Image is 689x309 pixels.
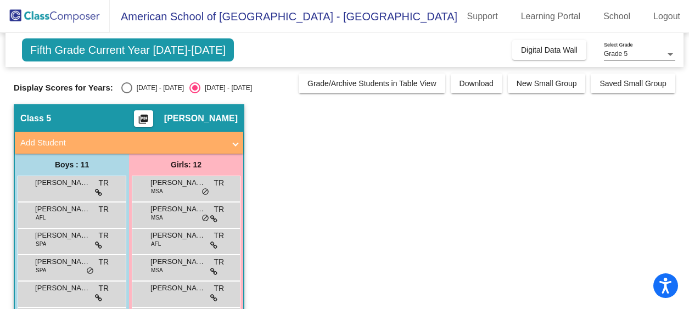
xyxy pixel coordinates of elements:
a: Logout [645,8,689,25]
div: Boys : 11 [15,154,129,176]
span: MSA [151,266,163,274]
span: SPA [36,240,46,248]
span: [PERSON_NAME] [35,283,90,294]
span: Grade 5 [604,50,628,58]
span: [PERSON_NAME] [150,256,205,267]
div: [DATE] - [DATE] [200,83,252,93]
span: do_not_disturb_alt [86,267,94,276]
span: MSA [151,187,163,195]
span: New Small Group [517,79,577,88]
span: SPA [36,266,46,274]
span: [PERSON_NAME] [150,283,205,294]
span: TR [214,230,224,241]
span: do_not_disturb_alt [201,214,209,223]
span: Digital Data Wall [521,46,578,54]
button: New Small Group [508,74,586,93]
span: TR [98,256,109,268]
span: Grade/Archive Students in Table View [307,79,436,88]
span: American School of [GEOGRAPHIC_DATA] - [GEOGRAPHIC_DATA] [110,8,457,25]
div: Girls: 12 [129,154,243,176]
mat-radio-group: Select an option [121,82,252,93]
a: Support [458,8,507,25]
span: [PERSON_NAME] [150,230,205,241]
mat-expansion-panel-header: Add Student [15,132,243,154]
span: [PERSON_NAME] de [PERSON_NAME] [35,256,90,267]
span: [PERSON_NAME] [35,230,90,241]
span: Fifth Grade Current Year [DATE]-[DATE] [22,38,234,61]
mat-panel-title: Add Student [20,137,225,149]
span: Download [460,79,494,88]
span: TR [214,283,224,294]
span: [PERSON_NAME] [35,204,90,215]
span: Class 5 [20,113,51,124]
a: School [595,8,639,25]
button: Download [451,74,502,93]
span: TR [98,177,109,189]
span: TR [98,283,109,294]
span: TR [214,256,224,268]
span: TR [98,230,109,241]
span: [PERSON_NAME] [35,177,90,188]
span: [PERSON_NAME] [150,177,205,188]
span: [PERSON_NAME] [150,204,205,215]
button: Print Students Details [134,110,153,127]
a: Learning Portal [512,8,590,25]
button: Saved Small Group [591,74,675,93]
span: TR [98,204,109,215]
span: Saved Small Group [600,79,666,88]
span: TR [214,177,224,189]
button: Grade/Archive Students in Table View [299,74,445,93]
span: Display Scores for Years: [14,83,113,93]
span: MSA [151,214,163,222]
span: AFL [36,214,46,222]
span: [PERSON_NAME] [164,113,238,124]
span: do_not_disturb_alt [201,188,209,196]
span: TR [214,204,224,215]
button: Digital Data Wall [512,40,586,60]
span: AFL [151,240,161,248]
mat-icon: picture_as_pdf [137,114,150,129]
div: [DATE] - [DATE] [132,83,184,93]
